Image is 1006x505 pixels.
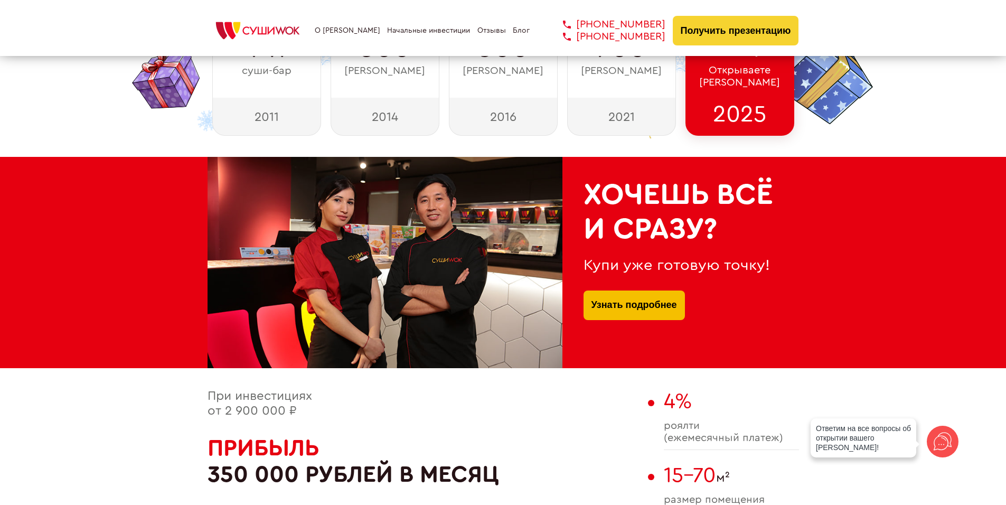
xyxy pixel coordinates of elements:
[513,26,530,35] a: Блог
[387,26,470,35] a: Начальные инвестиции
[344,65,425,77] span: [PERSON_NAME]
[664,420,799,444] span: роялти (ежемесячный платеж)
[547,31,665,43] a: [PHONE_NUMBER]
[208,390,312,417] span: При инвестициях от 2 900 000 ₽
[547,18,665,31] a: [PHONE_NUMBER]
[208,435,643,488] h2: 350 000 рублей в месяц
[584,257,778,274] div: Купи уже готовую точку!
[685,98,794,136] div: 2025
[567,98,676,136] div: 2021
[811,418,916,457] div: Ответим на все вопросы об открытии вашего [PERSON_NAME]!
[208,19,308,42] img: СУШИWOK
[477,26,506,35] a: Отзывы
[242,65,292,77] span: суши-бар
[331,98,439,136] div: 2014
[581,65,662,77] span: [PERSON_NAME]
[449,98,558,136] div: 2016
[673,16,799,45] button: Получить презентацию
[664,391,692,412] span: 4%
[584,178,778,246] h2: Хочешь всё и сразу?
[584,291,685,320] button: Узнать подробнее
[315,26,380,35] a: О [PERSON_NAME]
[664,463,799,488] span: м²
[463,65,543,77] span: [PERSON_NAME]
[212,98,321,136] div: 2011
[208,436,319,460] span: Прибыль
[699,64,780,89] span: Открываете [PERSON_NAME]
[591,291,677,320] a: Узнать подробнее
[664,465,716,486] span: 15-70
